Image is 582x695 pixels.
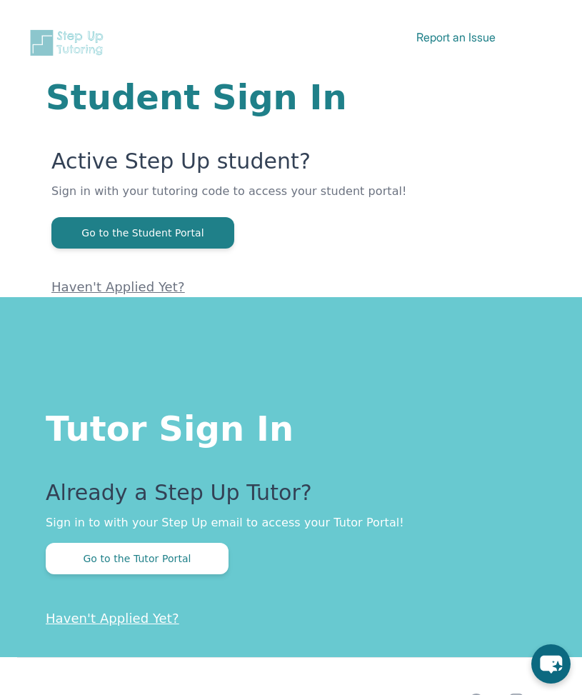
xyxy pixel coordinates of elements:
[51,149,536,183] p: Active Step Up student?
[46,80,536,114] h1: Student Sign In
[46,514,536,531] p: Sign in to with your Step Up email to access your Tutor Portal!
[46,480,536,514] p: Already a Step Up Tutor?
[46,551,229,565] a: Go to the Tutor Portal
[51,279,185,294] a: Haven't Applied Yet?
[46,543,229,574] button: Go to the Tutor Portal
[51,183,536,217] p: Sign in with your tutoring code to access your student portal!
[51,217,234,249] button: Go to the Student Portal
[416,30,496,44] a: Report an Issue
[51,226,234,239] a: Go to the Student Portal
[29,29,109,57] img: Step Up Tutoring horizontal logo
[46,406,536,446] h1: Tutor Sign In
[531,644,571,684] button: chat-button
[46,611,179,626] a: Haven't Applied Yet?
